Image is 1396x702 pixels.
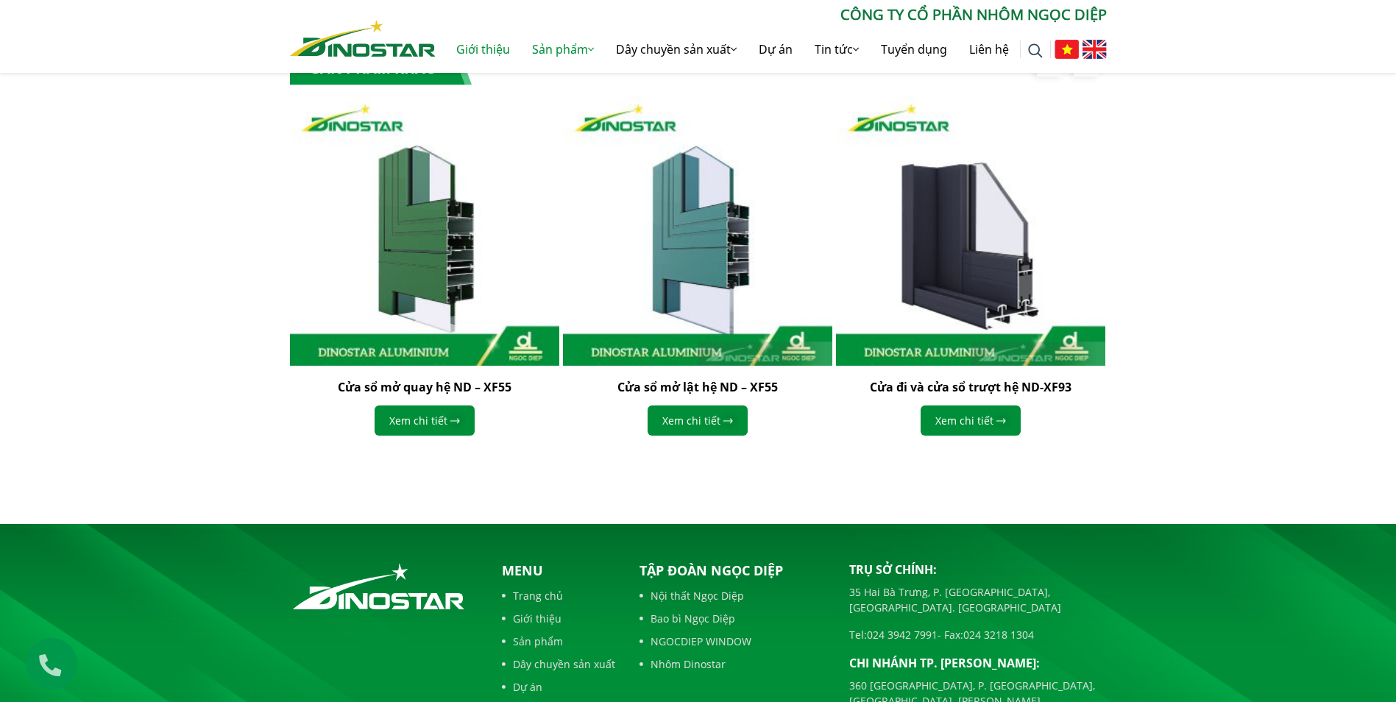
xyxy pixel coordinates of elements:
a: Giới thiệu [502,611,615,626]
a: Sản phẩm [502,634,615,649]
p: Tập đoàn Ngọc Diệp [639,561,827,581]
a: Cửa sổ mở quay hệ ND – XF55 [338,379,511,395]
a: Xem chi tiết [648,405,748,436]
a: 024 3942 7991 [867,628,938,642]
div: 2 / 5 [563,96,832,450]
p: Trụ sở chính: [849,561,1107,578]
a: Nhôm Dinostar [639,656,827,672]
img: Nhôm Dinostar [290,20,436,57]
img: Cửa đi và cửa sổ trượt hệ ND-XF93 [836,96,1105,366]
a: Dự án [502,679,615,695]
div: 3 / 5 [836,96,1105,450]
a: Cửa đi và cửa sổ trượt hệ ND-XF93 [870,379,1071,395]
a: Giới thiệu [445,26,521,73]
img: Cửa sổ mở quay hệ ND – XF55 [290,96,559,366]
p: 35 Hai Bà Trưng, P. [GEOGRAPHIC_DATA], [GEOGRAPHIC_DATA]. [GEOGRAPHIC_DATA] [849,584,1107,615]
a: Tin tức [804,26,870,73]
p: Menu [502,561,615,581]
p: Chi nhánh TP. [PERSON_NAME]: [849,654,1107,672]
a: Trang chủ [502,588,615,603]
div: 1 / 5 [290,96,559,450]
a: Tuyển dụng [870,26,958,73]
img: Cửa sổ mở lật hệ ND – XF55 [563,96,832,366]
p: Tel: - Fax: [849,627,1107,642]
a: Sản phẩm [521,26,605,73]
img: Tiếng Việt [1055,40,1079,59]
a: Bao bì Ngọc Diệp [639,611,827,626]
a: Dự án [748,26,804,73]
img: search [1028,43,1043,58]
a: Nội thất Ngọc Diệp [639,588,827,603]
img: English [1083,40,1107,59]
img: logo_footer [290,561,467,612]
a: Dây chuyền sản xuất [502,656,615,672]
a: 024 3218 1304 [963,628,1034,642]
a: Dây chuyền sản xuất [605,26,748,73]
a: Xem chi tiết [921,405,1021,436]
a: Cửa sổ mở lật hệ ND – XF55 [617,379,778,395]
p: CÔNG TY CỔ PHẦN NHÔM NGỌC DIỆP [436,4,1107,26]
a: Xem chi tiết [375,405,475,436]
a: NGOCDIEP WINDOW [639,634,827,649]
a: Liên hệ [958,26,1020,73]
